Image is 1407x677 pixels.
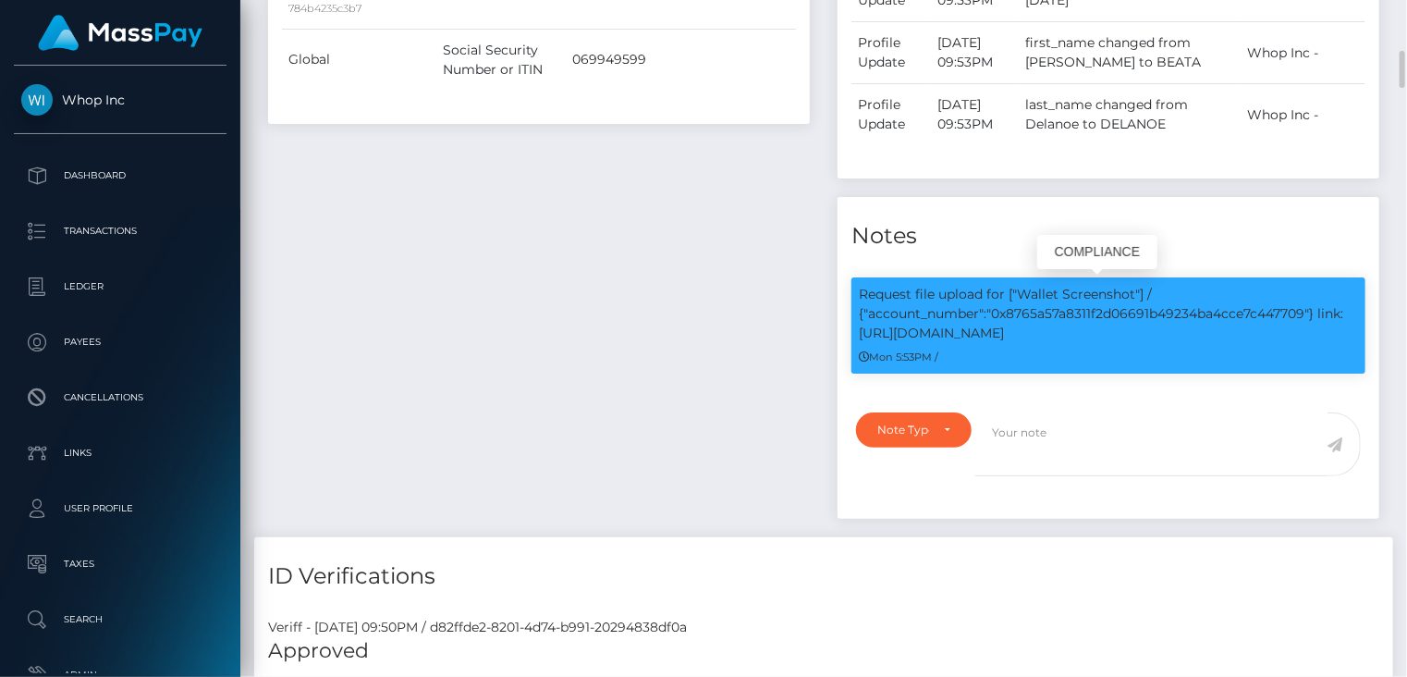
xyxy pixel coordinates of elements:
img: MassPay Logo [38,15,202,51]
p: Request file upload for ["Wallet Screenshot"] / {"account_number":"0x8765a57a8311f2d06691b49234ba... [859,285,1358,343]
img: Whop Inc [21,84,53,116]
a: Cancellations [14,375,226,421]
a: Transactions [14,208,226,254]
a: Taxes [14,541,226,587]
div: Note Type [877,423,929,437]
td: last_name changed from Delanoe to DELANOE [1019,84,1241,146]
span: Whop Inc [14,92,226,108]
div: COMPLIANCE [1037,235,1157,269]
p: Dashboard [21,162,219,190]
p: Transactions [21,217,219,245]
h4: ID Verifications [268,560,1379,593]
td: first_name changed from [PERSON_NAME] to BEATA [1019,22,1241,84]
a: Search [14,597,226,643]
small: Mon 5:53PM / [859,351,938,363]
h4: Notes [851,220,1365,252]
td: Profile Update [851,22,931,84]
td: Social Security Number or ITIN [436,29,566,91]
td: Whop Inc - [1241,22,1365,84]
p: Search [21,606,219,634]
button: Note Type [856,412,972,448]
td: Global [282,29,436,91]
td: Profile Update [851,84,931,146]
h5: Approved [268,637,1379,666]
p: Payees [21,328,219,356]
p: Taxes [21,550,219,578]
p: Ledger [21,273,219,301]
a: User Profile [14,486,226,532]
p: Links [21,439,219,467]
td: 069949599 [566,29,892,91]
a: Payees [14,319,226,365]
p: User Profile [21,495,219,523]
p: Cancellations [21,384,219,412]
td: [DATE] 09:53PM [931,84,1019,146]
div: Veriff - [DATE] 09:50PM / d82ffde2-8201-4d74-b991-20294838df0a [254,618,1393,637]
a: Ledger [14,264,226,310]
td: [DATE] 09:53PM [931,22,1019,84]
td: Whop Inc - [1241,84,1365,146]
a: Dashboard [14,153,226,199]
a: Links [14,430,226,476]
